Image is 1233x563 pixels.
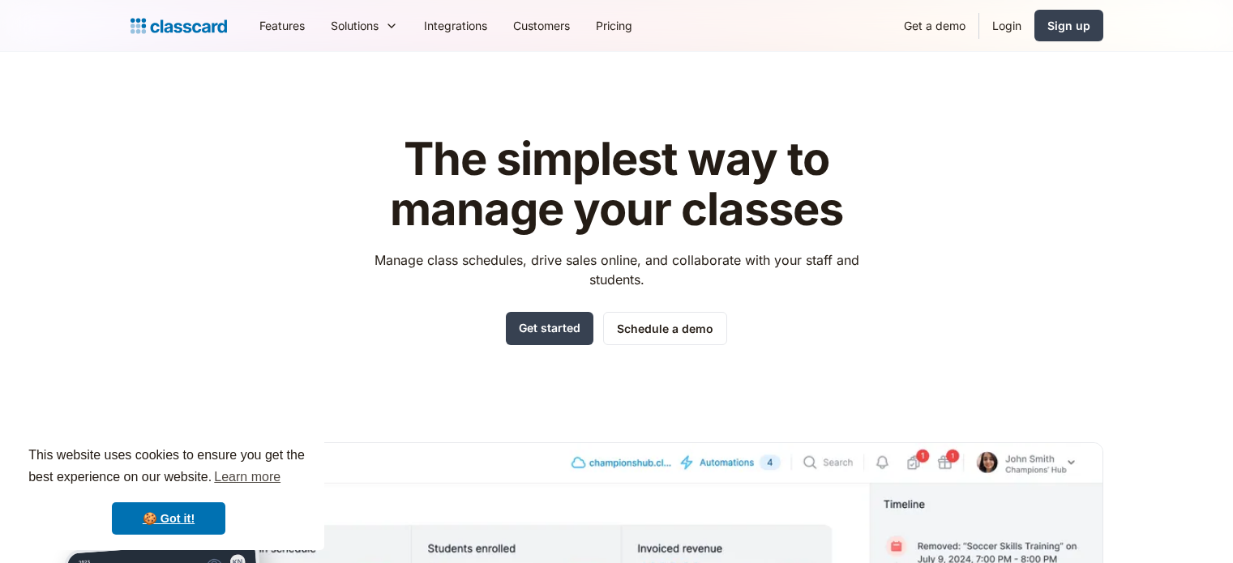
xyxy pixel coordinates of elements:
[583,7,645,44] a: Pricing
[506,312,593,345] a: Get started
[359,134,874,234] h1: The simplest way to manage your classes
[411,7,500,44] a: Integrations
[500,7,583,44] a: Customers
[246,7,318,44] a: Features
[318,7,411,44] div: Solutions
[979,7,1034,44] a: Login
[212,465,283,489] a: learn more about cookies
[891,7,978,44] a: Get a demo
[131,15,227,37] a: Logo
[603,312,727,345] a: Schedule a demo
[1034,10,1103,41] a: Sign up
[359,250,874,289] p: Manage class schedules, drive sales online, and collaborate with your staff and students.
[13,430,324,550] div: cookieconsent
[28,446,309,489] span: This website uses cookies to ensure you get the best experience on our website.
[1047,17,1090,34] div: Sign up
[112,502,225,535] a: dismiss cookie message
[331,17,379,34] div: Solutions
